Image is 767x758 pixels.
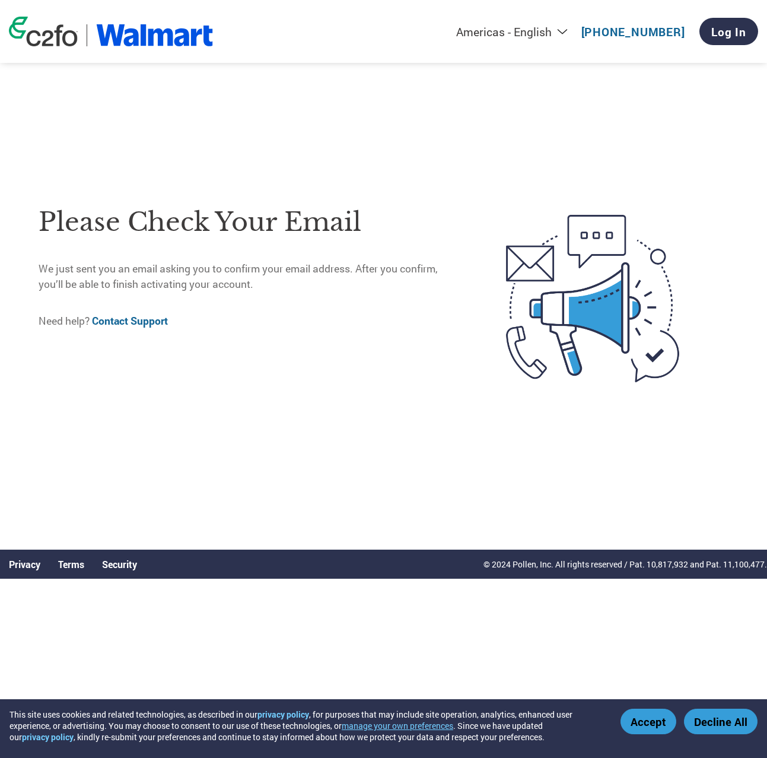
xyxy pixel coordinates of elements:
[39,313,457,329] p: Need help?
[96,24,213,46] img: Walmart
[39,261,457,293] p: We just sent you an email asking you to confirm your email address. After you confirm, you’ll be ...
[257,709,309,720] a: privacy policy
[22,731,74,743] a: privacy policy
[684,709,758,734] button: Decline All
[342,720,453,731] button: manage your own preferences
[9,709,603,743] div: This site uses cookies and related technologies, as described in our , for purposes that may incl...
[92,314,168,328] a: Contact Support
[102,558,137,570] a: Security
[9,17,78,46] img: c2fo logo
[620,709,676,734] button: Accept
[581,24,685,39] a: [PHONE_NUMBER]
[9,558,40,570] a: Privacy
[58,558,84,570] a: Terms
[39,203,457,242] h1: Please check your email
[457,194,728,404] img: open-email
[699,18,758,45] a: Log In
[483,558,767,570] p: © 2024 Pollen, Inc. All rights reserved / Pat. 10,817,932 and Pat. 11,100,477.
